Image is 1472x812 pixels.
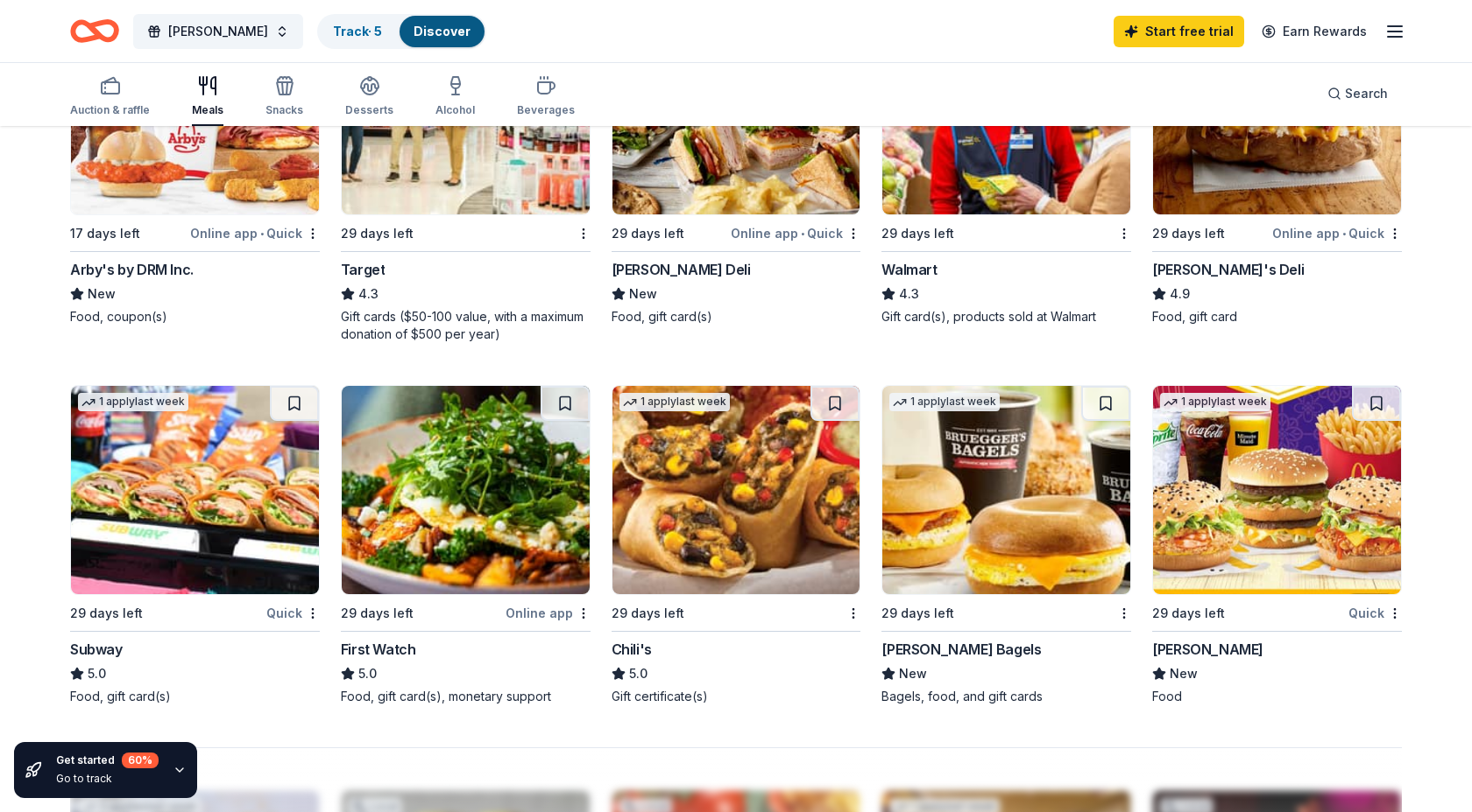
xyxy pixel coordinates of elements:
div: Chili's [612,639,652,660]
div: Food, gift card(s), monetary support [341,688,591,705]
div: Food, gift card(s) [612,308,861,325]
div: Walmart [881,259,937,280]
div: 1 apply last week [1160,393,1270,411]
a: Image for McAlister's Deli6 applieslast week29 days leftOnline app•Quick[PERSON_NAME] DeliNewFood... [612,5,861,325]
div: Alcohol [435,103,475,117]
div: 1 apply last week [619,393,730,411]
button: Track· 5Discover [317,14,486,49]
a: Image for Target5 applieslast week29 days leftTarget4.3Gift cards ($50-100 value, with a maximum ... [341,5,591,343]
div: Gift certificate(s) [612,688,861,705]
div: 60 % [122,752,159,768]
span: 4.3 [358,283,379,304]
div: 29 days left [341,603,414,624]
div: Food [1152,688,1402,705]
button: [PERSON_NAME] [133,14,303,49]
div: 29 days left [612,603,684,624]
span: 5.0 [358,663,377,684]
div: 29 days left [1152,223,1225,244]
div: Beverages [517,103,575,117]
div: Go to track [56,772,159,786]
button: Beverages [517,68,575,126]
button: Search [1313,76,1402,111]
button: Snacks [265,68,303,126]
span: New [1170,663,1198,684]
div: Online app Quick [731,222,860,244]
img: Image for Bruegger's Bagels [882,386,1130,594]
span: [PERSON_NAME] [168,21,268,42]
div: 29 days left [70,603,143,624]
a: Image for First Watch29 days leftOnline appFirst Watch5.0Food, gift card(s), monetary support [341,385,591,705]
span: New [899,663,927,684]
span: New [629,283,657,304]
button: Desserts [345,68,393,126]
div: 1 apply last week [889,393,1000,411]
div: Subway [70,639,123,660]
div: Food, gift card(s) [70,688,320,705]
span: 4.3 [899,283,919,304]
div: [PERSON_NAME] Deli [612,259,751,280]
img: Image for Chili's [612,386,860,594]
div: Gift cards ($50-100 value, with a maximum donation of $500 per year) [341,308,591,343]
div: [PERSON_NAME]'s Deli [1152,259,1304,280]
img: Image for First Watch [342,386,590,594]
a: Start free trial [1114,16,1244,47]
span: 4.9 [1170,283,1190,304]
span: Search [1345,83,1388,104]
img: Image for Subway [71,386,319,594]
div: 17 days left [70,223,140,244]
div: Snacks [265,103,303,117]
button: Alcohol [435,68,475,126]
a: Track· 5 [333,24,382,38]
img: Image for McDonald's [1153,386,1401,594]
div: First Watch [341,639,416,660]
a: Image for Arby's by DRM Inc.17 days leftOnline app•QuickArby's by DRM Inc.NewFood, coupon(s) [70,5,320,325]
div: 1 apply last week [78,393,188,411]
div: Online app [506,602,591,624]
a: Image for McDonald's1 applylast week29 days leftQuick[PERSON_NAME]NewFood [1152,385,1402,705]
span: • [260,227,264,241]
div: Get started [56,752,159,768]
div: 29 days left [612,223,684,244]
div: 29 days left [881,603,954,624]
a: Image for Bruegger's Bagels1 applylast week29 days left[PERSON_NAME] BagelsNewBagels, food, and g... [881,385,1131,705]
div: Gift card(s), products sold at Walmart [881,308,1131,325]
div: 29 days left [341,223,414,244]
div: Arby's by DRM Inc. [70,259,194,280]
div: 29 days left [881,223,954,244]
a: Image for Walmart3 applieslast week29 days leftWalmart4.3Gift card(s), products sold at Walmart [881,5,1131,325]
span: New [88,283,116,304]
div: Online app Quick [1272,222,1402,244]
span: 5.0 [629,663,648,684]
a: Earn Rewards [1251,16,1377,47]
div: Meals [192,103,223,117]
div: Food, gift card [1152,308,1402,325]
span: • [801,227,804,241]
div: Desserts [345,103,393,117]
div: Online app Quick [190,222,320,244]
button: Meals [192,68,223,126]
div: Target [341,259,386,280]
div: Quick [1348,602,1402,624]
div: 29 days left [1152,603,1225,624]
div: Auction & raffle [70,103,150,117]
button: Auction & raffle [70,68,150,126]
a: Image for Jason's Deli4 applieslast week29 days leftOnline app•Quick[PERSON_NAME]'s Deli4.9Food, ... [1152,5,1402,325]
div: [PERSON_NAME] [1152,639,1263,660]
a: Home [70,10,119,52]
span: 5.0 [88,663,106,684]
a: Discover [414,24,471,38]
div: Quick [266,602,320,624]
a: Image for Subway1 applylast week29 days leftQuickSubway5.0Food, gift card(s) [70,385,320,705]
div: Food, coupon(s) [70,308,320,325]
a: Image for Chili's1 applylast week29 days leftChili's5.0Gift certificate(s) [612,385,861,705]
div: [PERSON_NAME] Bagels [881,639,1041,660]
span: • [1342,227,1346,241]
div: Bagels, food, and gift cards [881,688,1131,705]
